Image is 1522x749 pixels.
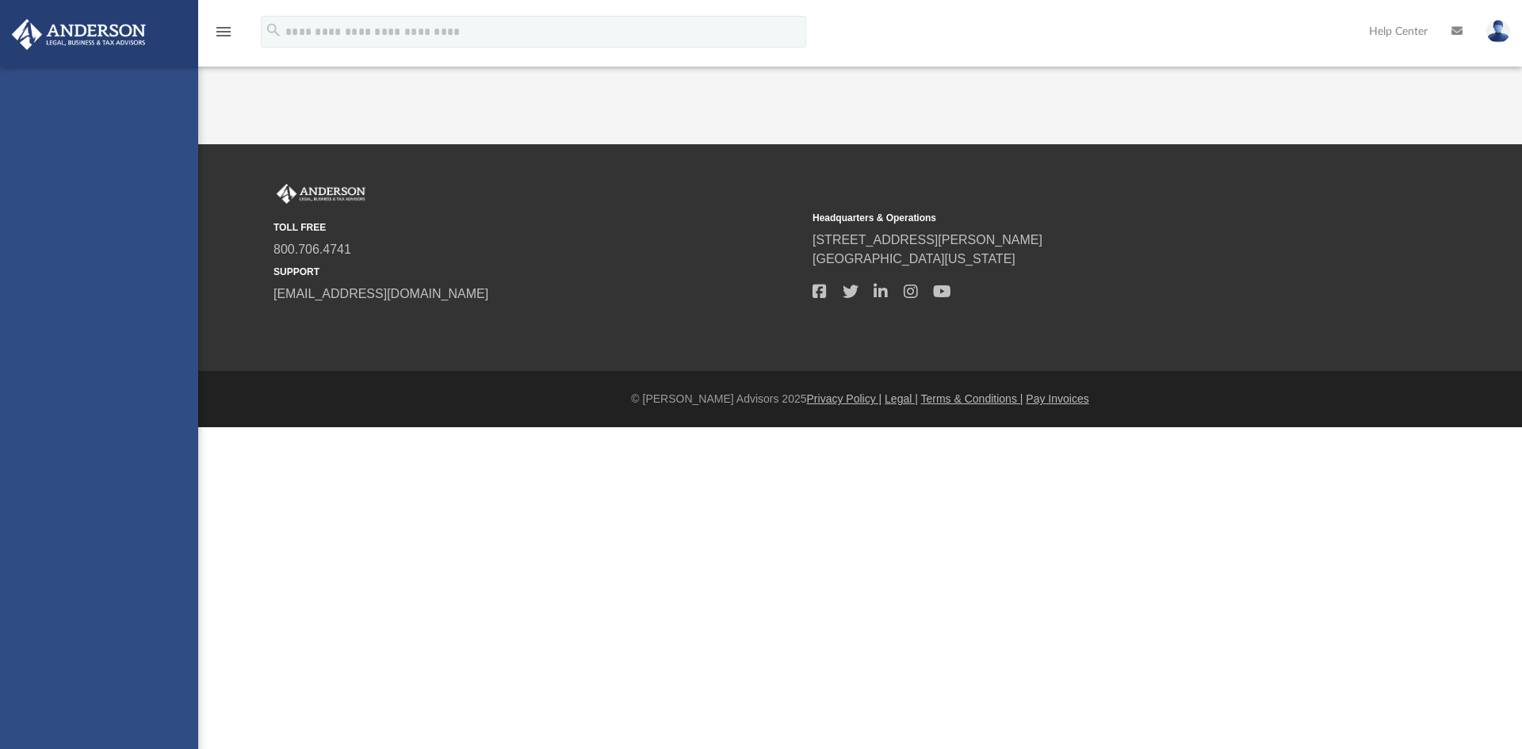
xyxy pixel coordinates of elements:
a: [GEOGRAPHIC_DATA][US_STATE] [813,252,1015,266]
img: User Pic [1486,20,1510,43]
div: © [PERSON_NAME] Advisors 2025 [198,391,1522,407]
a: Terms & Conditions | [921,392,1023,405]
img: Anderson Advisors Platinum Portal [7,19,151,50]
a: Privacy Policy | [807,392,882,405]
img: Anderson Advisors Platinum Portal [273,184,369,204]
a: Pay Invoices [1026,392,1088,405]
a: 800.706.4741 [273,243,351,256]
small: SUPPORT [273,265,801,279]
a: [EMAIL_ADDRESS][DOMAIN_NAME] [273,287,488,300]
a: menu [214,30,233,41]
small: TOLL FREE [273,220,801,235]
a: [STREET_ADDRESS][PERSON_NAME] [813,233,1042,246]
a: Legal | [885,392,918,405]
small: Headquarters & Operations [813,211,1340,225]
i: search [265,21,282,39]
i: menu [214,22,233,41]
